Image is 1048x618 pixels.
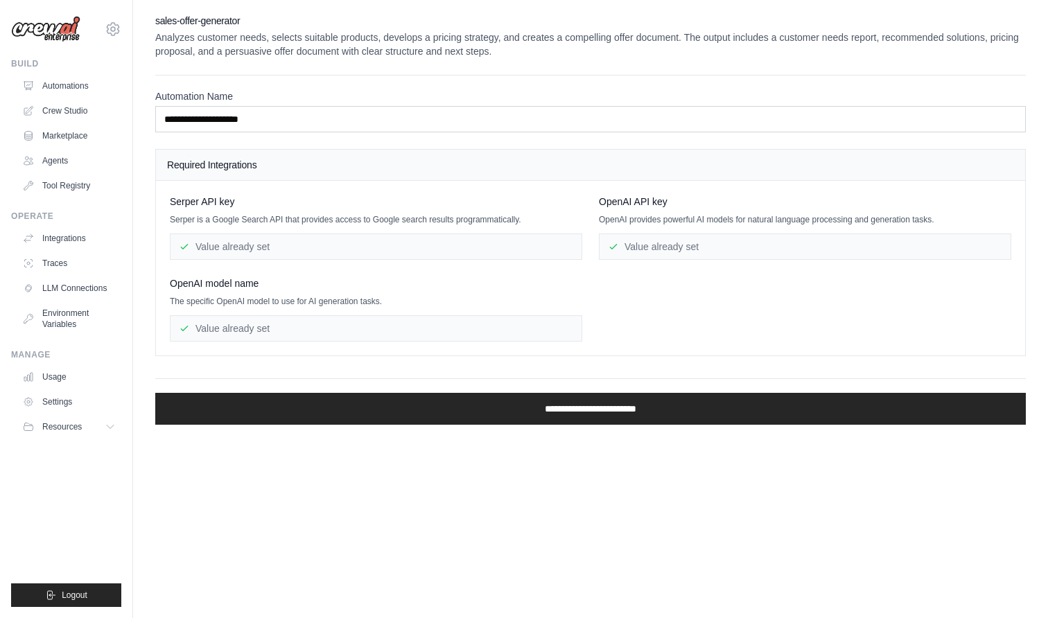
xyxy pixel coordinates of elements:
[599,214,1011,225] p: OpenAI provides powerful AI models for natural language processing and generation tasks.
[17,252,121,274] a: Traces
[17,150,121,172] a: Agents
[170,315,582,342] div: Value already set
[170,233,582,260] div: Value already set
[17,302,121,335] a: Environment Variables
[17,416,121,438] button: Resources
[42,421,82,432] span: Resources
[599,233,1011,260] div: Value already set
[170,195,234,209] span: Serper API key
[11,349,121,360] div: Manage
[17,175,121,197] a: Tool Registry
[170,276,259,290] span: OpenAI model name
[155,30,1026,58] p: Analyzes customer needs, selects suitable products, develops a pricing strategy, and creates a co...
[11,58,121,69] div: Build
[17,100,121,122] a: Crew Studio
[17,75,121,97] a: Automations
[11,211,121,222] div: Operate
[17,391,121,413] a: Settings
[62,590,87,601] span: Logout
[155,89,1026,103] label: Automation Name
[170,214,582,225] p: Serper is a Google Search API that provides access to Google search results programmatically.
[17,125,121,147] a: Marketplace
[17,366,121,388] a: Usage
[167,158,1014,172] h4: Required Integrations
[599,195,667,209] span: OpenAI API key
[170,296,582,307] p: The specific OpenAI model to use for AI generation tasks.
[17,277,121,299] a: LLM Connections
[11,16,80,42] img: Logo
[155,14,1026,28] h2: sales-offer-generator
[17,227,121,249] a: Integrations
[11,583,121,607] button: Logout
